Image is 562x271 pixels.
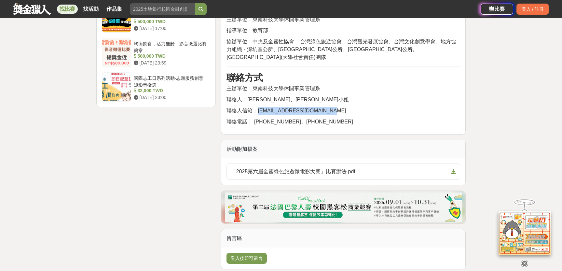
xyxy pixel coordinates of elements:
span: 主辦單位：東南科技大學休閒事業管理系 [226,17,320,22]
strong: 聯絡方式 [226,73,263,83]
span: 指導單位：教育部 [226,28,268,33]
a: 找比賽 [57,5,78,14]
span: 聯絡人：[PERSON_NAME]、[PERSON_NAME]小姐 [226,97,349,102]
img: 331336aa-f601-432f-a281-8c17b531526f.png [225,193,462,222]
div: 留言區 [221,229,465,248]
div: 登入 / 註冊 [516,4,549,15]
span: 聯絡人信箱：[EMAIL_ADDRESS][DOMAIN_NAME] [226,108,346,113]
a: 「2025第六屆全國綠色旅遊微電影大賽」比賽辦法.pdf [226,164,460,180]
div: 均衡飲食，活力無齡｜影音徵選比賽簡章 [134,40,208,53]
div: 500,000 TWD [134,18,208,25]
div: [DATE] 23:00 [134,94,208,101]
a: 國際志工日系列活動-志願服務創意短影音徵選 32,000 TWD [DATE] 23:00 [102,72,211,102]
a: 找活動 [80,5,101,14]
div: 國際志工日系列活動-志願服務創意短影音徵選 [134,75,208,87]
div: 32,000 TWD [134,87,208,94]
a: 作品集 [104,5,125,14]
span: 主辦單位：東南科技大學休閒事業管理系 [226,86,320,91]
div: [DATE] 23:59 [134,60,208,66]
a: 辦比賽 [481,4,513,15]
span: 協辦單位：中央及全國性協會 – 台灣綠色旅遊協會、台灣觀光發展協會、台灣文化創意學會。地方協力組織 - 深坑區公所、[GEOGRAPHIC_DATA]公所、[GEOGRAPHIC_DATA]公所... [226,39,456,60]
span: 聯絡電話： [PHONE_NUMBER]、[PHONE_NUMBER] [226,119,353,124]
div: 活動附加檔案 [221,140,465,158]
a: 均衡飲食，活力無齡｜影音徵選比賽簡章 500,000 TWD [DATE] 23:59 [102,38,211,67]
img: d2146d9a-e6f6-4337-9592-8cefde37ba6b.png [499,211,551,255]
div: [DATE] 17:00 [134,25,208,32]
span: 「2025第六屆全國綠色旅遊微電影大賽」比賽辦法.pdf [231,168,448,176]
input: 2025土地銀行校園金融創意挑戰賽：從你出發 開啟智慧金融新頁 [130,3,195,15]
button: 登入後即可留言 [226,253,267,264]
div: 500,000 TWD [134,53,208,60]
